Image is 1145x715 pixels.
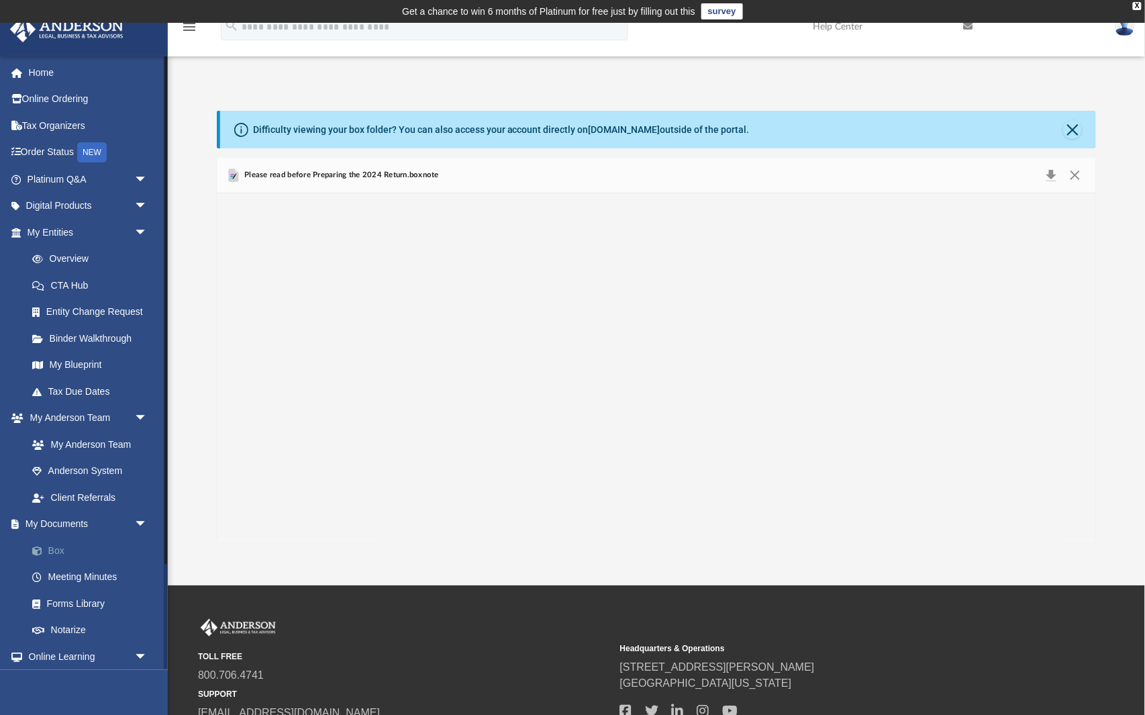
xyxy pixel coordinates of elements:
[19,590,161,617] a: Forms Library
[134,193,161,220] span: arrow_drop_down
[9,59,168,86] a: Home
[402,3,695,19] div: Get a chance to win 6 months of Platinum for free just by filling out this
[1039,166,1063,185] button: Download
[1063,120,1082,139] button: Close
[181,19,197,35] i: menu
[181,26,197,35] a: menu
[701,3,743,19] a: survey
[589,124,660,135] a: [DOMAIN_NAME]
[9,112,168,139] a: Tax Organizers
[198,619,279,636] img: Anderson Advisors Platinum Portal
[19,484,161,511] a: Client Referrals
[9,86,168,113] a: Online Ordering
[19,246,168,273] a: Overview
[134,405,161,432] span: arrow_drop_down
[19,325,168,352] a: Binder Walkthrough
[19,352,161,379] a: My Blueprint
[9,139,168,166] a: Order StatusNEW
[19,431,154,458] a: My Anderson Team
[9,193,168,220] a: Digital Productsarrow_drop_down
[9,405,161,432] a: My Anderson Teamarrow_drop_down
[620,677,792,689] a: [GEOGRAPHIC_DATA][US_STATE]
[1115,17,1135,36] img: User Pic
[6,16,128,42] img: Anderson Advisors Platinum Portal
[620,642,1033,655] small: Headquarters & Operations
[19,670,161,697] a: Courses
[217,158,1096,540] div: Preview
[198,688,611,700] small: SUPPORT
[198,651,611,663] small: TOLL FREE
[19,458,161,485] a: Anderson System
[253,123,750,137] div: Difficulty viewing your box folder? You can also access your account directly on outside of the p...
[134,643,161,671] span: arrow_drop_down
[134,166,161,193] span: arrow_drop_down
[9,511,168,538] a: My Documentsarrow_drop_down
[1063,166,1087,185] button: Close
[19,272,168,299] a: CTA Hub
[1133,2,1142,10] div: close
[134,511,161,538] span: arrow_drop_down
[242,169,439,181] span: Please read before Preparing the 2024 Return.boxnote
[19,564,168,591] a: Meeting Minutes
[19,617,168,644] a: Notarize
[134,219,161,246] span: arrow_drop_down
[9,643,161,670] a: Online Learningarrow_drop_down
[19,299,168,326] a: Entity Change Request
[198,669,264,681] a: 800.706.4741
[77,142,107,162] div: NEW
[620,661,815,673] a: [STREET_ADDRESS][PERSON_NAME]
[224,18,239,33] i: search
[9,219,168,246] a: My Entitiesarrow_drop_down
[19,378,168,405] a: Tax Due Dates
[9,166,168,193] a: Platinum Q&Aarrow_drop_down
[19,537,168,564] a: Box
[217,193,1096,540] div: File preview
